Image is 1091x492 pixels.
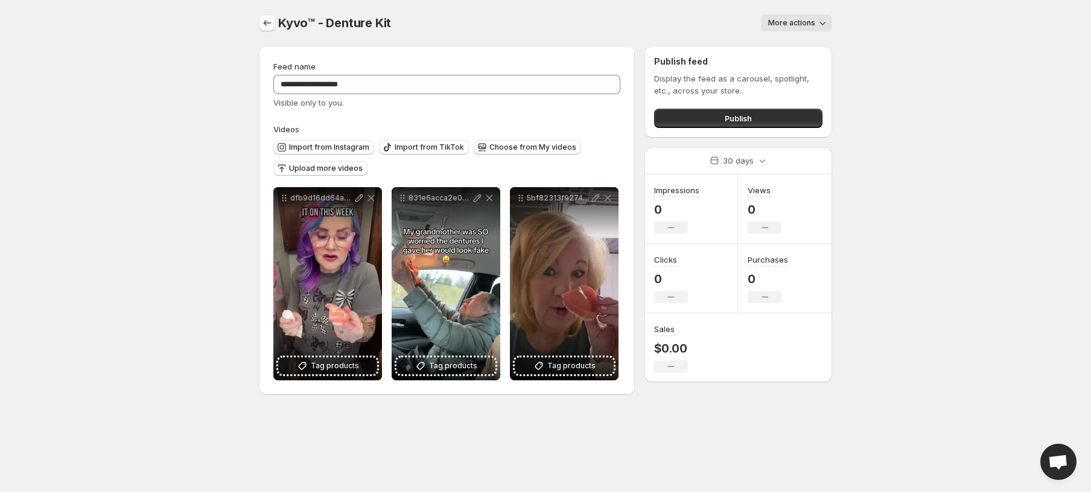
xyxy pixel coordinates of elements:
h3: Clicks [654,254,677,266]
p: $0.00 [654,341,688,356]
div: 5bf82313f927438d9fa5b4d424249416Tag products [510,187,619,380]
span: Visible only to you. [273,98,344,107]
button: Settings [259,14,276,31]
p: 0 [654,202,699,217]
p: 831e6acca2e0459fae62e684d09e7c2d [409,193,471,203]
span: Tag products [429,360,477,372]
button: Tag products [515,357,614,374]
p: 0 [654,272,688,286]
h3: Impressions [654,184,699,196]
div: Open chat [1040,444,1077,480]
button: Tag products [278,357,377,374]
button: Import from Instagram [273,140,374,155]
p: dfb9d16dd64a44c3b8aaffc10f683d6d [290,193,353,203]
span: Feed name [273,62,316,71]
p: Display the feed as a carousel, spotlight, etc., across your store. [654,72,822,97]
span: Choose from My videos [489,142,576,152]
p: 0 [748,272,788,286]
button: Import from TikTok [379,140,469,155]
h3: Sales [654,323,675,335]
span: Upload more videos [289,164,363,173]
h3: Views [748,184,771,196]
p: 5bf82313f927438d9fa5b4d424249416 [527,193,590,203]
h3: Purchases [748,254,788,266]
div: dfb9d16dd64a44c3b8aaffc10f683d6dTag products [273,187,382,380]
h2: Publish feed [654,56,822,68]
button: More actions [761,14,832,31]
span: Videos [273,124,299,134]
button: Tag products [396,357,495,374]
span: Publish [725,112,752,124]
button: Choose from My videos [474,140,581,155]
button: Upload more videos [273,161,367,176]
span: Kyvo™ - Denture Kit [278,16,391,30]
p: 30 days [723,155,754,167]
span: Import from Instagram [289,142,369,152]
span: Tag products [547,360,596,372]
span: Import from TikTok [395,142,464,152]
span: More actions [768,18,815,28]
p: 0 [748,202,781,217]
div: 831e6acca2e0459fae62e684d09e7c2dTag products [392,187,500,380]
button: Publish [654,109,822,128]
span: Tag products [311,360,359,372]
